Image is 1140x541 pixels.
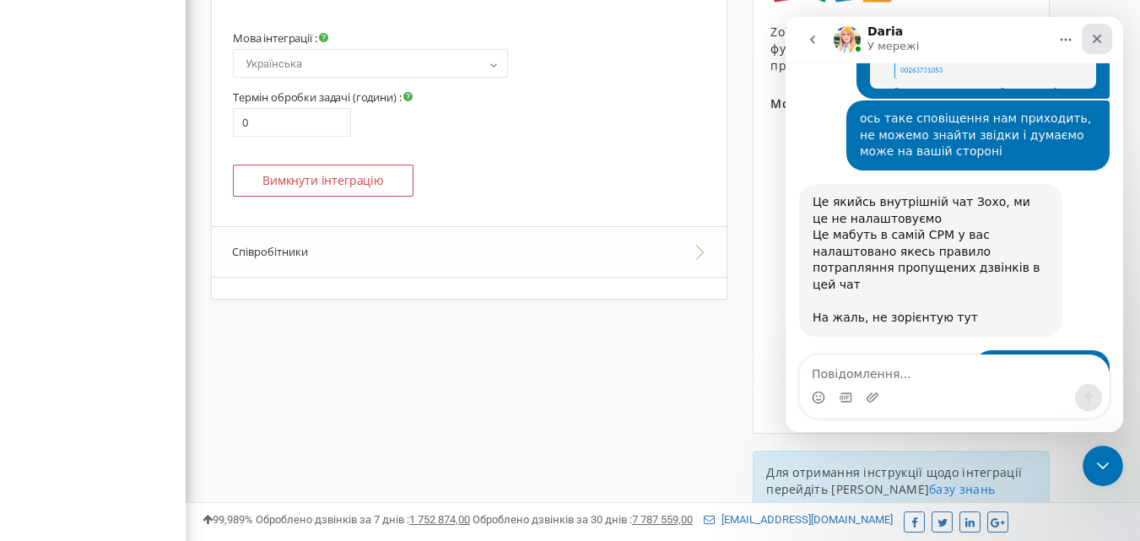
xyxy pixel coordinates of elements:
[203,513,253,526] span: 99,989%
[233,31,328,45] label: Мова інтеграції :
[473,513,693,526] span: Оброблено дзвінків за 30 днів :
[239,52,502,76] span: Українська
[256,513,470,526] span: Оброблено дзвінків за 7 днів :
[233,165,413,197] button: Вимкнути інтеграцію
[233,49,508,78] span: Українська
[409,513,470,526] u: 1 752 874,00
[770,24,1032,74] div: Zoho CRM - це широка за своїми функціями система, яка дає уявлення про продажі, маркетинг, підтри...
[704,513,893,526] a: [EMAIL_ADDRESS][DOMAIN_NAME]
[770,95,1032,112] p: Можливості інтеграції:
[1083,446,1123,486] iframe: Intercom live chat
[786,17,1123,432] iframe: Intercom live chat
[632,513,693,526] u: 7 787 559,00
[929,481,995,497] a: базу знань
[766,464,1036,498] p: Для отримання інструкції щодо інтеграції перейдіть [PERSON_NAME]
[212,226,727,278] button: Співробітники
[233,90,413,104] label: Термін обробки задачі (години) :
